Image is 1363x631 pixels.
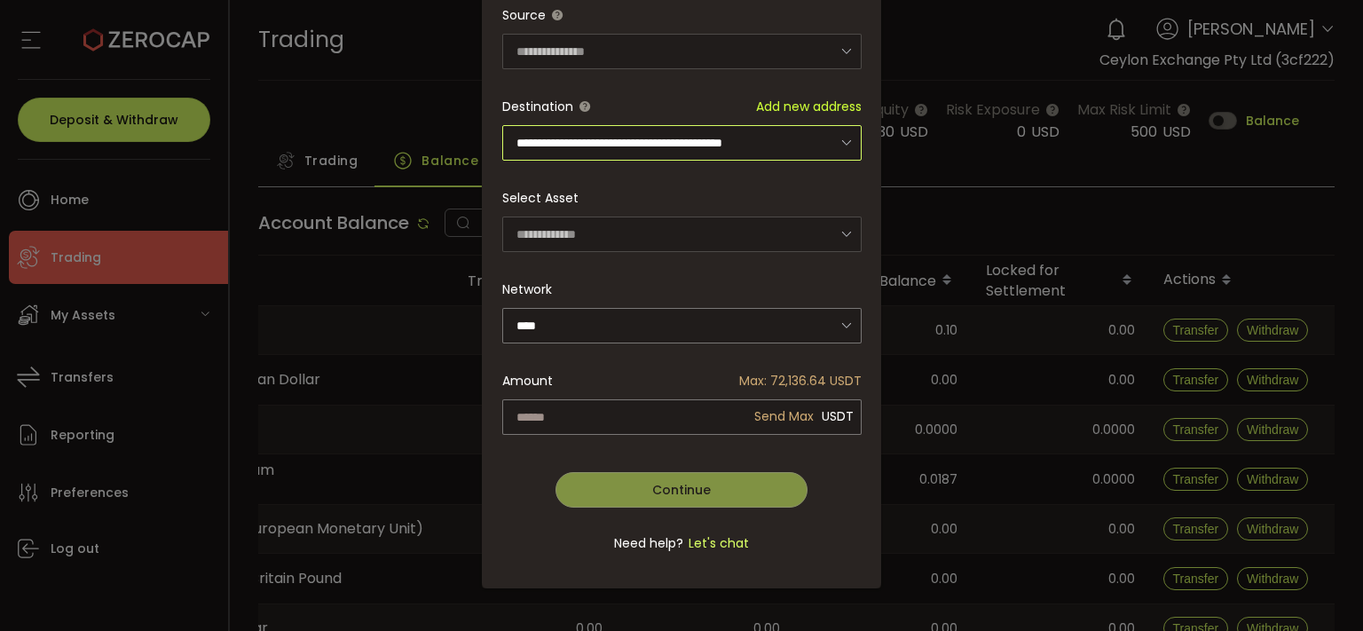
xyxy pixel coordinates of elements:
iframe: Chat Widget [1274,546,1363,631]
label: Network [502,280,552,298]
span: Need help? [614,534,683,552]
span: Amount [502,363,553,398]
label: Select Asset [502,189,579,207]
span: Max: 72,136.64 USDT [739,363,862,398]
span: Send Max [752,398,816,434]
button: Continue [555,472,808,508]
span: Continue [652,481,711,499]
span: Let's chat [683,534,749,552]
span: USDT [822,407,854,425]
